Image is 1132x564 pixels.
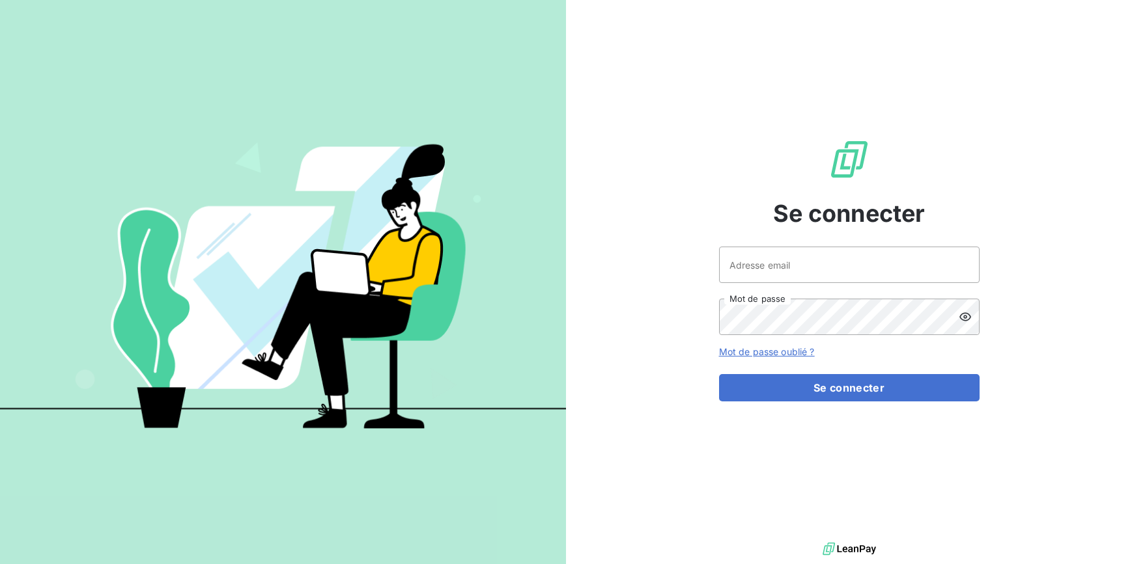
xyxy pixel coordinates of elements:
[719,374,980,401] button: Se connecter
[828,139,870,180] img: Logo LeanPay
[719,247,980,283] input: placeholder
[823,539,876,559] img: logo
[719,346,815,357] a: Mot de passe oublié ?
[773,196,926,231] span: Se connecter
